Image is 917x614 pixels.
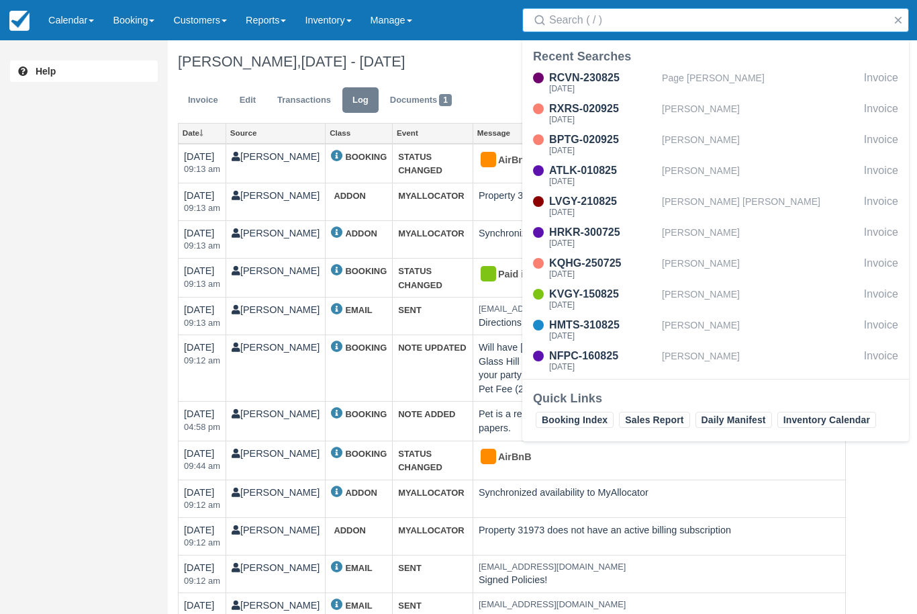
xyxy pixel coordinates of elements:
[179,298,226,335] td: [DATE]
[549,85,657,93] div: [DATE]
[179,258,226,297] td: [DATE]
[662,255,859,281] div: [PERSON_NAME]
[864,132,898,157] div: Invoice
[267,87,341,114] a: Transactions
[662,224,859,250] div: [PERSON_NAME]
[226,441,326,480] td: [PERSON_NAME]
[549,163,657,179] div: ATLK-010825
[226,555,326,593] td: [PERSON_NAME]
[179,517,226,555] td: [DATE]
[226,335,326,402] td: [PERSON_NAME]
[439,94,452,106] span: 1
[549,101,657,117] div: RXRS-020925
[549,255,657,271] div: KQHG-250725
[226,517,326,555] td: [PERSON_NAME]
[549,286,657,302] div: KVGY-150825
[226,258,326,297] td: [PERSON_NAME]
[864,317,898,343] div: Invoice
[226,298,326,335] td: [PERSON_NAME]
[522,163,909,188] a: ATLK-010825[DATE][PERSON_NAME]Invoice
[864,255,898,281] div: Invoice
[549,363,657,371] div: [DATE]
[179,335,226,402] td: [DATE]
[473,335,845,402] td: Will have [PERSON_NAME] 78.93 checkfront booking Item Rate Amount Stained Glass Hill [DATE] - [DA...
[184,355,220,367] em: 2025-08-28 09:12:40-0500
[345,449,387,459] strong: BOOKING
[326,124,392,142] a: Class
[334,191,366,201] strong: ADDON
[226,402,326,441] td: [PERSON_NAME]
[226,183,326,220] td: [PERSON_NAME]
[549,132,657,148] div: BPTG-020925
[777,412,876,428] a: Inventory Calendar
[179,124,226,142] a: Date
[549,270,657,278] div: [DATE]
[522,193,909,219] a: LVGY-210825[DATE][PERSON_NAME] [PERSON_NAME]Invoice
[549,208,657,216] div: [DATE]
[398,305,422,315] strong: SENT
[864,286,898,312] div: Invoice
[184,317,220,330] em: 2025-08-28 09:13:19-0500
[662,317,859,343] div: [PERSON_NAME]
[398,601,422,611] strong: SENT
[179,144,226,183] td: [DATE]
[345,305,372,315] strong: EMAIL
[179,402,226,441] td: [DATE]
[473,480,845,517] td: Synchronized availability to MyAllocator
[662,348,859,374] div: [PERSON_NAME]
[179,480,226,517] td: [DATE]
[662,193,859,219] div: [PERSON_NAME] [PERSON_NAME]
[178,87,228,114] a: Invoice
[398,563,422,573] strong: SENT
[522,317,909,343] a: HMTS-310825[DATE][PERSON_NAME]Invoice
[179,555,226,593] td: [DATE]
[479,447,828,468] div: AirBnB
[184,202,220,215] em: 2025-08-28 09:13:20-0500
[179,441,226,480] td: [DATE]
[345,563,372,573] strong: EMAIL
[662,101,859,126] div: [PERSON_NAME]
[178,54,846,70] h1: [PERSON_NAME],
[522,132,909,157] a: BPTG-020925[DATE][PERSON_NAME]Invoice
[549,70,657,86] div: RCVN-230825
[398,191,464,201] strong: MYALLOCATOR
[864,163,898,188] div: Invoice
[398,266,442,290] strong: STATUS CHANGED
[184,278,220,291] em: 2025-08-28 09:13:19-0500
[473,555,845,593] td: Signed Policies!
[536,412,614,428] a: Booking Index
[662,132,859,157] div: [PERSON_NAME]
[549,116,657,124] div: [DATE]
[398,449,442,473] strong: STATUS CHANGED
[549,348,657,364] div: NFPC-160825
[380,87,462,114] a: Documents1
[522,286,909,312] a: KVGY-150825[DATE][PERSON_NAME]Invoice
[473,220,845,258] td: Synchronized availability to MyAllocator
[345,601,372,611] strong: EMAIL
[522,101,909,126] a: RXRS-020925[DATE][PERSON_NAME]Invoice
[864,348,898,374] div: Invoice
[473,402,845,441] td: Pet is a registered service animal. They are sending a picture of the registration papers.
[619,412,689,428] a: Sales Report
[345,343,387,353] strong: BOOKING
[398,343,466,353] strong: NOTE UPDATED
[864,193,898,219] div: Invoice
[479,150,828,171] div: AirBnB
[226,480,326,517] td: [PERSON_NAME]
[473,183,845,220] td: Property 31973 does not have an active billing subscription
[9,11,30,31] img: checkfront-main-nav-mini-logo.png
[301,53,405,70] span: [DATE] - [DATE]
[398,488,464,498] strong: MYALLOCATOR
[662,286,859,312] div: [PERSON_NAME]
[549,146,657,155] div: [DATE]
[522,255,909,281] a: KQHG-250725[DATE][PERSON_NAME]Invoice
[398,409,455,419] strong: NOTE ADDED
[398,525,464,535] strong: MYALLOCATOR
[342,87,379,114] a: Log
[226,220,326,258] td: [PERSON_NAME]
[533,48,898,64] div: Recent Searches
[549,332,657,340] div: [DATE]
[533,390,898,406] div: Quick Links
[184,499,220,512] em: 2025-03-23 09:12:50-0500
[184,575,220,588] em: 2025-03-23 09:12:47-0500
